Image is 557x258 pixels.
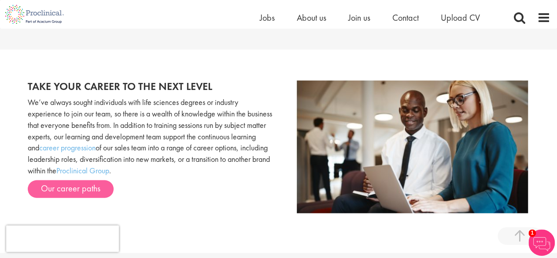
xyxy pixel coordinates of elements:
[528,229,555,256] img: Chatbot
[392,12,419,23] a: Contact
[348,12,370,23] a: Join us
[56,165,109,176] a: Proclinical Group
[6,225,119,252] iframe: reCAPTCHA
[528,229,536,237] span: 1
[441,12,480,23] a: Upload CV
[28,81,272,92] h2: Take your career to the next level
[28,180,114,198] a: Our career paths
[39,142,96,153] a: career progression
[297,12,326,23] a: About us
[28,97,272,176] p: We’ve always sought individuals with life sciences degrees or industry experience to join our tea...
[260,12,275,23] a: Jobs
